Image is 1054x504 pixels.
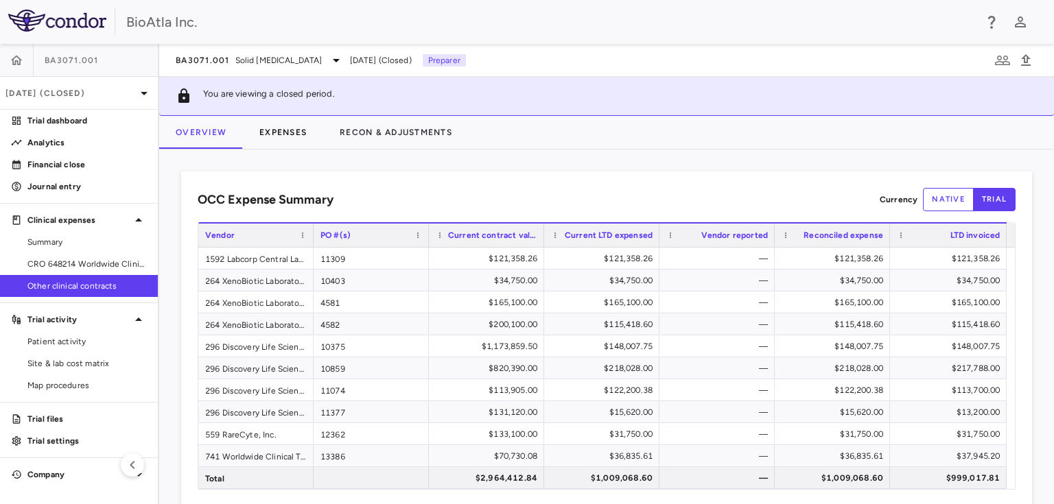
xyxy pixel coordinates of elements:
div: $200,100.00 [441,313,537,335]
div: 264 XenoBiotic Laboratories [198,269,314,291]
h6: OCC Expense Summary [198,191,333,209]
img: logo-full-SnFGN8VE.png [8,10,106,32]
div: — [672,291,768,313]
div: 264 XenoBiotic Laboratories [198,313,314,335]
div: $121,358.26 [557,248,653,269]
p: Trial settings [27,435,147,447]
p: Financial close [27,158,147,171]
div: $115,418.60 [557,313,653,335]
div: — [672,379,768,401]
div: $165,100.00 [787,291,883,313]
div: $13,200.00 [902,401,1000,423]
div: $131,120.00 [441,401,537,423]
div: — [672,445,768,467]
div: — [672,335,768,357]
div: 11377 [314,401,429,422]
button: Recon & Adjustments [323,116,469,149]
div: — [672,467,768,489]
span: Current contract value [448,230,537,240]
div: $31,750.00 [557,423,653,445]
span: CRO 648214 Worldwide Clinical Trials Holdings, Inc. [27,258,147,270]
div: $122,200.38 [557,379,653,401]
span: BA3071.001 [45,55,99,66]
div: 10375 [314,335,429,357]
p: Preparer [423,54,466,67]
p: Journal entry [27,180,147,193]
div: $1,009,068.60 [787,467,883,489]
p: Analytics [27,136,147,149]
div: $31,750.00 [787,423,883,445]
span: Map procedures [27,379,147,392]
p: [DATE] (Closed) [5,87,136,99]
div: 10403 [314,269,429,291]
div: 10859 [314,357,429,379]
div: $820,390.00 [441,357,537,379]
div: $217,788.00 [902,357,1000,379]
div: $34,750.00 [441,269,537,291]
div: — [672,269,768,291]
div: 296 Discovery Life Sciences [198,335,314,357]
div: 296 Discovery Life Sciences [198,379,314,400]
div: $148,007.75 [557,335,653,357]
div: $15,620.00 [557,401,653,423]
div: $70,730.08 [441,445,537,467]
div: $122,200.38 [787,379,883,401]
p: Trial files [27,413,147,425]
div: 13386 [314,445,429,466]
button: native [923,188,974,211]
div: $36,835.61 [557,445,653,467]
button: trial [973,188,1016,211]
div: 559 RareCyte, Inc. [198,423,314,444]
div: $1,173,859.50 [441,335,537,357]
div: $115,418.60 [787,313,883,335]
div: $218,028.00 [557,357,653,379]
span: Other clinical contracts [27,280,147,292]
div: $121,358.26 [902,248,1000,269]
div: $34,750.00 [557,269,653,291]
div: — [672,313,768,335]
div: $34,750.00 [787,269,883,291]
span: Current LTD expensed [565,230,653,240]
p: Company [27,468,130,481]
p: Currency [880,193,917,206]
div: $133,100.00 [441,423,537,445]
span: Solid [MEDICAL_DATA] [235,54,323,67]
div: $113,905.00 [441,379,537,401]
span: Summary [27,236,147,248]
button: Expenses [243,116,323,149]
div: $1,009,068.60 [557,467,653,489]
div: $36,835.61 [787,445,883,467]
div: 11074 [314,379,429,400]
div: $148,007.75 [902,335,1000,357]
div: $148,007.75 [787,335,883,357]
span: Vendor [205,230,235,240]
div: 741 Worldwide Clinical Trials [198,445,314,466]
div: $34,750.00 [902,269,1000,291]
div: 11309 [314,248,429,269]
div: $999,017.81 [902,467,1000,489]
div: Total [198,467,314,488]
div: $15,620.00 [787,401,883,423]
div: $218,028.00 [787,357,883,379]
div: $2,964,412.84 [441,467,537,489]
span: Patient activity [27,335,147,348]
div: — [672,248,768,269]
div: $37,945.20 [902,445,1000,467]
div: 12362 [314,423,429,444]
div: — [672,401,768,423]
p: Clinical expenses [27,214,130,226]
span: BA3071.001 [176,55,230,66]
div: $165,100.00 [557,291,653,313]
span: Reconciled expense [804,230,883,240]
div: 4581 [314,291,429,313]
div: $165,100.00 [902,291,1000,313]
div: $31,750.00 [902,423,1000,445]
div: 296 Discovery Life Sciences [198,357,314,379]
div: $165,100.00 [441,291,537,313]
div: BioAtla Inc. [126,12,974,32]
div: 4582 [314,313,429,335]
div: 1592 Labcorp Central Laboratory Services LP [198,248,314,269]
span: Site & lab cost matrix [27,357,147,370]
span: Vendor reported [701,230,768,240]
div: — [672,423,768,445]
